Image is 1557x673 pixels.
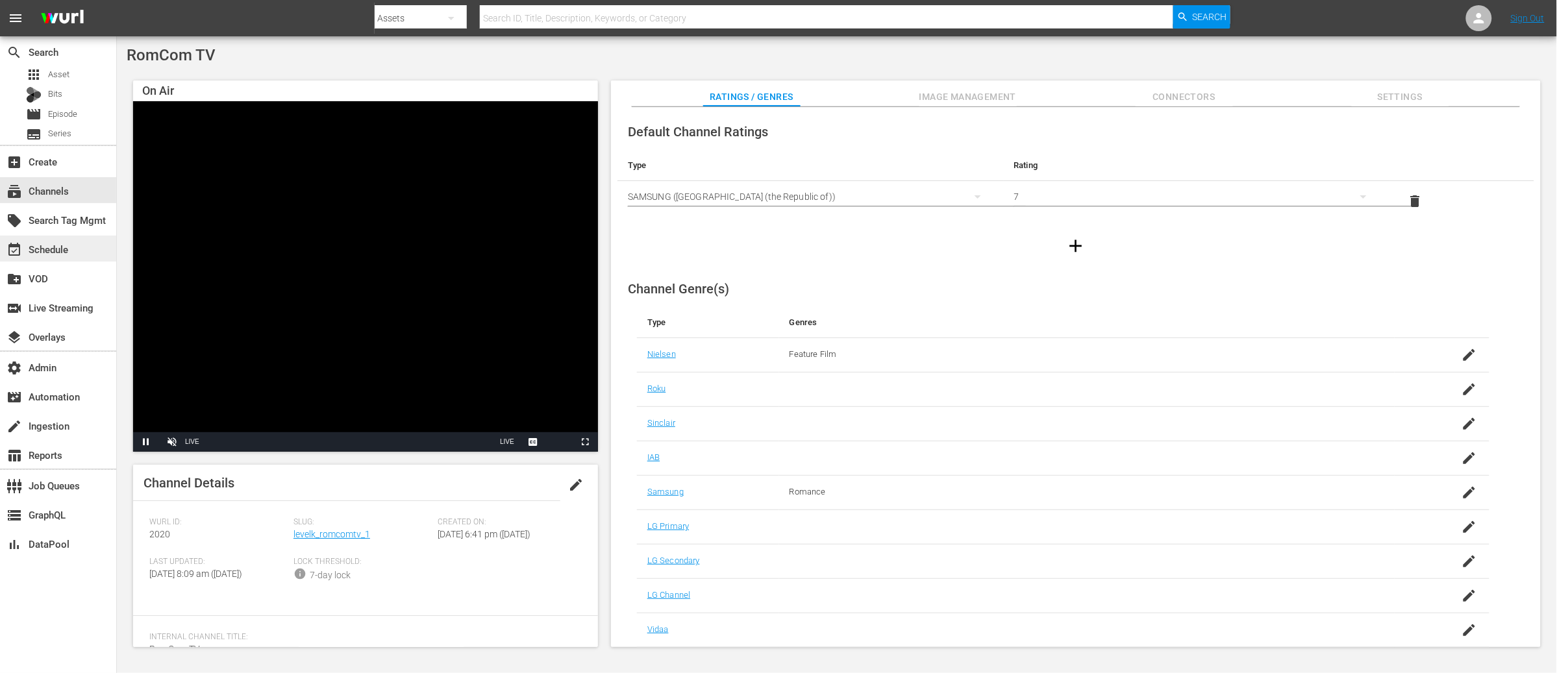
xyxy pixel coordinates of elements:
[703,89,801,105] span: Ratings / Genres
[560,469,592,500] button: edit
[546,432,572,452] button: Picture-in-Picture
[1004,150,1390,181] th: Rating
[647,452,660,462] a: IAB
[6,300,22,316] span: Live Streaming
[500,438,514,445] span: LIVE
[149,569,242,579] span: [DATE] 8:09 am ([DATE])
[647,556,700,565] a: LG Secondary
[48,108,77,121] span: Episode
[568,477,584,493] span: edit
[6,184,22,199] span: Channels
[6,242,22,258] span: Schedule
[1173,5,1230,29] button: Search
[310,569,351,582] div: 7-day lock
[779,307,1395,338] th: Genres
[6,360,22,376] span: Admin
[143,475,234,491] span: Channel Details
[438,529,530,539] span: [DATE] 6:41 pm ([DATE])
[6,45,22,60] span: Search
[494,432,520,452] button: Seek to live, currently playing live
[293,517,431,528] span: Slug:
[149,529,170,539] span: 2020
[48,127,71,140] span: Series
[6,271,22,287] span: VOD
[159,432,185,452] button: Unmute
[6,330,22,345] span: Overlays
[149,557,287,567] span: Last Updated:
[26,87,42,103] div: Bits
[919,89,1017,105] span: Image Management
[31,3,93,34] img: ans4CAIJ8jUAAAAAAAAAAAAAAAAAAAAAAAAgQb4GAAAAAAAAAAAAAAAAAAAAAAAAJMjXAAAAAAAAAAAAAAAAAAAAAAAAgAT5G...
[1352,89,1449,105] span: Settings
[149,517,287,528] span: Wurl ID:
[293,567,306,580] span: info
[127,46,216,64] span: RomCom TV
[6,154,22,170] span: Create
[6,448,22,463] span: Reports
[293,557,431,567] span: Lock Threshold:
[6,478,22,494] span: Job Queues
[647,384,666,393] a: Roku
[647,487,684,496] a: Samsung
[438,517,575,528] span: Created On:
[26,67,42,82] span: Asset
[1014,178,1380,215] div: 7
[133,101,598,452] div: Video Player
[6,213,22,228] span: Search Tag Mgmt
[8,10,23,26] span: menu
[6,419,22,434] span: Ingestion
[48,88,62,101] span: Bits
[26,127,42,142] span: Series
[142,84,174,97] span: On Air
[637,307,779,338] th: Type
[628,281,729,297] span: Channel Genre(s)
[6,389,22,405] span: Automation
[520,432,546,452] button: Captions
[6,508,22,523] span: GraphQL
[6,537,22,552] span: DataPool
[647,624,669,634] a: Vidaa
[185,432,199,452] div: LIVE
[1408,193,1423,209] span: delete
[617,150,1534,221] table: simple table
[647,418,675,428] a: Sinclair
[572,432,598,452] button: Fullscreen
[48,68,69,81] span: Asset
[293,529,370,539] a: levelk_romcomtv_1
[647,521,689,531] a: LG Primary
[149,644,200,654] span: RomCom TV
[1511,13,1545,23] a: Sign Out
[617,150,1004,181] th: Type
[1400,186,1431,217] button: delete
[26,106,42,122] span: Episode
[628,124,768,140] span: Default Channel Ratings
[1136,89,1233,105] span: Connectors
[647,590,690,600] a: LG Channel
[149,632,575,642] span: Internal Channel Title:
[1193,5,1227,29] span: Search
[628,178,993,215] div: SAMSUNG ([GEOGRAPHIC_DATA] (the Republic of))
[647,349,676,359] a: Nielsen
[133,432,159,452] button: Pause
